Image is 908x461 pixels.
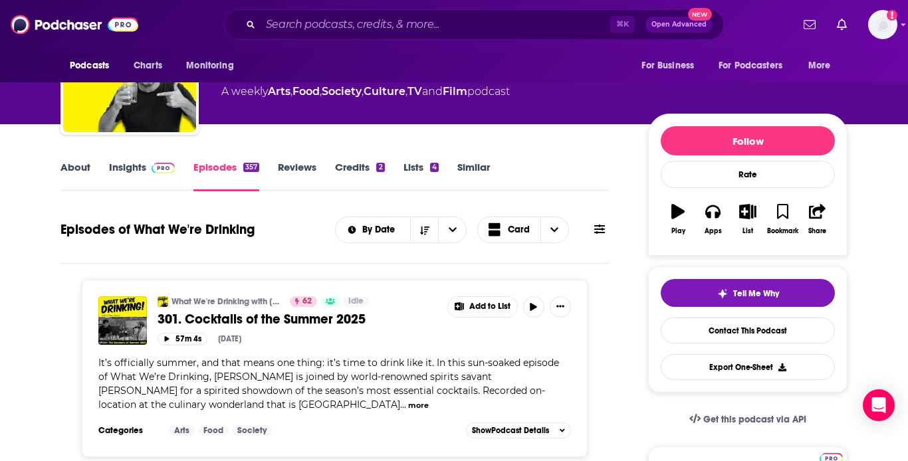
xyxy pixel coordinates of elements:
[632,53,711,78] button: open menu
[98,357,559,411] span: It’s officially summer, and that means one thing: it’s time to drink like it. In this sun-soaked ...
[232,425,272,436] a: Society
[645,17,713,33] button: Open AdvancedNew
[177,53,251,78] button: open menu
[302,295,312,308] span: 62
[186,56,233,75] span: Monitoring
[641,56,694,75] span: For Business
[336,225,411,234] button: open menu
[800,195,835,243] button: Share
[407,85,422,98] a: TV
[60,53,126,78] button: open menu
[472,426,549,435] span: Show Podcast Details
[438,217,466,242] button: open menu
[661,354,835,380] button: Export One-Sheet
[661,126,835,155] button: Follow
[798,13,821,36] a: Show notifications dropdown
[422,85,443,98] span: and
[152,163,175,173] img: Podchaser Pro
[710,53,802,78] button: open menu
[261,14,610,35] input: Search podcasts, credits, & more...
[198,425,229,436] a: Food
[218,334,241,343] div: [DATE]
[719,56,782,75] span: For Podcasters
[661,195,695,243] button: Play
[508,225,530,234] span: Card
[171,296,281,307] a: What We're Drinking with [PERSON_NAME]
[717,288,728,299] img: tell me why sparkle
[410,217,438,242] button: Sort Direction
[364,85,405,98] a: Culture
[477,217,569,243] button: Choose View
[243,163,259,172] div: 357
[731,195,765,243] button: List
[550,296,571,318] button: Show More Button
[863,389,895,421] div: Open Intercom Messenger
[688,8,712,21] span: New
[742,227,753,235] div: List
[362,225,399,234] span: By Date
[224,9,724,40] div: Search podcasts, credits, & more...
[868,10,897,39] span: Logged in as redsetterpr
[376,163,384,172] div: 2
[335,161,384,191] a: Credits2
[808,227,826,235] div: Share
[733,288,779,299] span: Tell Me Why
[466,422,571,438] button: ShowPodcast Details
[98,296,147,345] img: 301. Cocktails of the Summer 2025
[290,85,292,98] span: ,
[158,311,438,327] a: 301. Cocktails of the Summer 2025
[158,333,207,345] button: 57m 4s
[403,161,439,191] a: Lists4
[158,296,168,307] img: What We're Drinking with Dan Dunn
[348,295,364,308] span: Idle
[705,227,722,235] div: Apps
[290,296,317,307] a: 62
[400,399,406,411] span: ...
[887,10,897,21] svg: Add a profile image
[320,85,322,98] span: ,
[832,13,852,36] a: Show notifications dropdown
[11,12,138,37] img: Podchaser - Follow, Share and Rate Podcasts
[430,163,439,172] div: 4
[125,53,170,78] a: Charts
[651,21,707,28] span: Open Advanced
[799,53,848,78] button: open menu
[661,279,835,307] button: tell me why sparkleTell Me Why
[193,161,259,191] a: Episodes357
[808,56,831,75] span: More
[158,311,366,327] span: 301. Cocktails of the Summer 2025
[443,85,467,98] a: Film
[169,425,195,436] a: Arts
[868,10,897,39] button: Show profile menu
[448,297,517,317] button: Show More Button
[268,85,290,98] a: Arts
[765,195,800,243] button: Bookmark
[60,161,90,191] a: About
[343,296,369,307] a: Idle
[661,318,835,343] a: Contact This Podcast
[469,302,511,312] span: Add to List
[405,85,407,98] span: ,
[322,85,362,98] a: Society
[610,16,635,33] span: ⌘ K
[695,195,730,243] button: Apps
[679,403,817,436] a: Get this podcast via API
[60,221,255,238] h1: Episodes of What We're Drinking
[70,56,109,75] span: Podcasts
[98,425,158,436] h3: Categories
[109,161,175,191] a: InsightsPodchaser Pro
[134,56,162,75] span: Charts
[457,161,490,191] a: Similar
[671,227,685,235] div: Play
[868,10,897,39] img: User Profile
[661,161,835,188] div: Rate
[292,85,320,98] a: Food
[767,227,798,235] div: Bookmark
[335,217,467,243] h2: Choose List sort
[362,85,364,98] span: ,
[408,400,429,411] button: more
